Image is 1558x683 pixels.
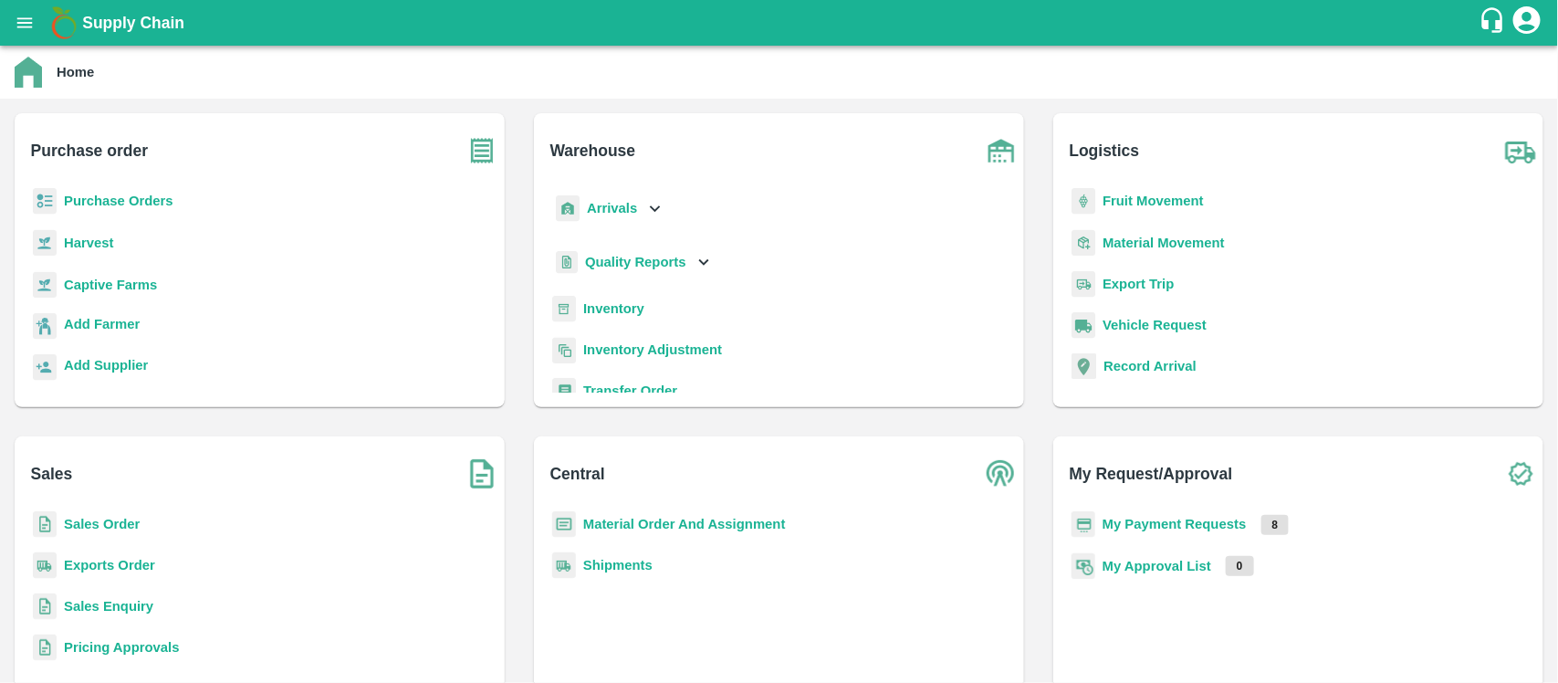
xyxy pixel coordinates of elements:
b: Arrivals [587,201,637,215]
b: My Request/Approval [1070,461,1233,487]
img: farmer [33,313,57,340]
img: material [1072,229,1095,257]
a: Add Farmer [64,314,140,339]
img: shipments [552,552,576,579]
div: Arrivals [552,188,665,229]
p: 8 [1261,515,1290,535]
img: vehicle [1072,312,1095,339]
img: truck [1498,128,1543,173]
p: 0 [1226,556,1254,576]
a: Inventory Adjustment [583,342,722,357]
b: Add Supplier [64,358,148,373]
a: Transfer Order [583,384,677,398]
img: purchase [459,128,505,173]
img: whArrival [556,195,580,222]
div: account of current user [1511,4,1543,42]
a: My Payment Requests [1103,517,1247,531]
img: inventory [552,337,576,363]
a: Purchase Orders [64,194,173,208]
img: payment [1072,511,1095,538]
div: Quality Reports [552,244,714,281]
a: My Approval List [1103,559,1211,573]
img: harvest [33,229,57,257]
img: shipments [33,552,57,579]
a: Exports Order [64,558,155,573]
a: Material Order And Assignment [583,517,786,531]
img: sales [33,594,57,620]
a: Add Supplier [64,355,148,380]
img: reciept [33,188,57,215]
a: Sales Enquiry [64,599,153,614]
img: home [15,57,42,88]
b: Central [550,461,605,487]
a: Export Trip [1103,277,1174,291]
a: Vehicle Request [1103,318,1207,332]
b: Purchase order [31,138,148,163]
b: Supply Chain [82,14,184,32]
img: check [1498,451,1543,497]
a: Inventory [583,301,644,316]
img: recordArrival [1072,353,1096,379]
a: Sales Order [64,517,140,531]
img: approval [1072,552,1095,580]
img: harvest [33,271,57,299]
a: Harvest [64,236,113,250]
img: soSales [459,451,505,497]
div: customer-support [1479,6,1511,39]
img: delivery [1072,271,1095,298]
b: Home [57,65,94,79]
img: central [978,451,1024,497]
img: centralMaterial [552,511,576,538]
button: open drawer [4,2,46,44]
b: Sales [31,461,73,487]
img: logo [46,5,82,41]
img: warehouse [978,128,1024,173]
b: Warehouse [550,138,636,163]
b: Add Farmer [64,317,140,331]
b: Logistics [1070,138,1140,163]
img: sales [33,511,57,538]
a: Record Arrival [1103,359,1197,373]
a: Fruit Movement [1103,194,1204,208]
img: fruit [1072,188,1095,215]
img: supplier [33,354,57,381]
a: Material Movement [1103,236,1225,250]
a: Pricing Approvals [64,640,179,655]
b: Quality Reports [585,255,686,269]
img: whInventory [552,296,576,322]
a: Supply Chain [82,10,1479,36]
a: Shipments [583,558,653,573]
img: whTransfer [552,378,576,405]
img: qualityReport [556,251,578,274]
a: Captive Farms [64,278,157,292]
img: sales [33,635,57,661]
